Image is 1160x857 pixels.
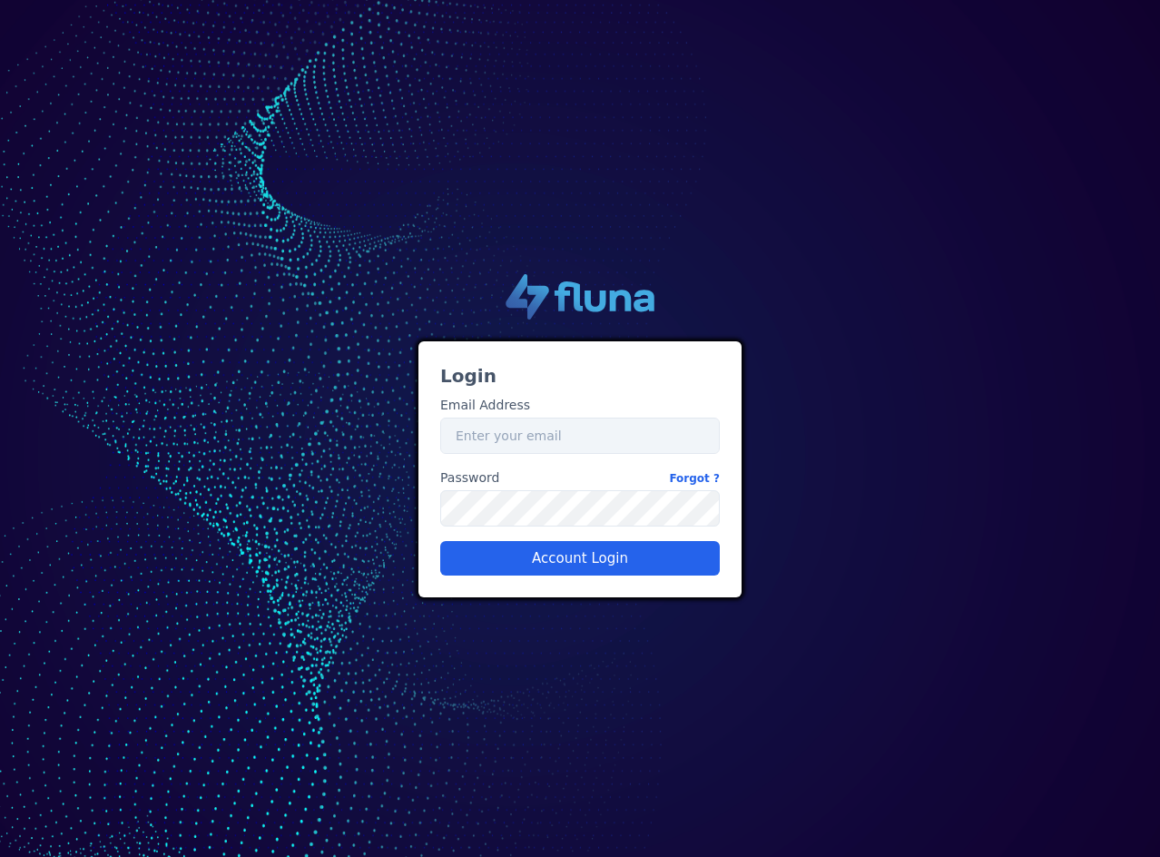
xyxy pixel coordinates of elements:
input: Enter your email [440,418,720,454]
label: Email Address [440,396,530,415]
button: Account Login [440,541,720,576]
h3: Login [440,363,720,389]
a: Forgot ? [669,468,720,488]
label: Password [440,468,720,488]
